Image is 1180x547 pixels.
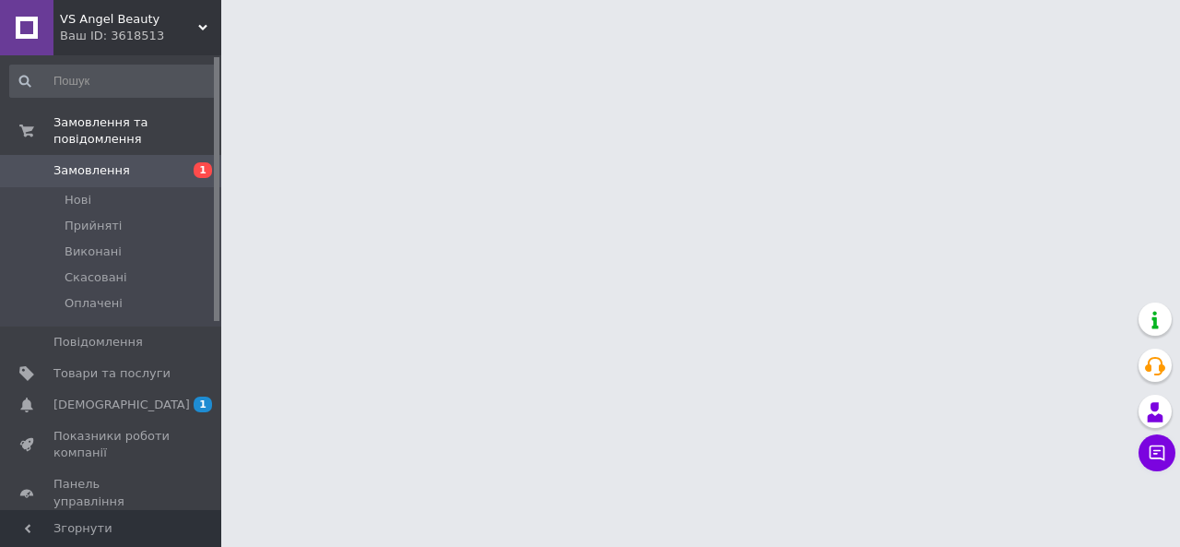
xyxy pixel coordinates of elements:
input: Пошук [9,65,218,98]
span: Показники роботи компанії [53,428,171,461]
span: [DEMOGRAPHIC_DATA] [53,397,190,413]
span: Товари та послуги [53,365,171,382]
span: VS Angel Beauty [60,11,198,28]
span: Нові [65,192,91,208]
span: Прийняті [65,218,122,234]
span: Виконані [65,244,122,260]
span: Оплачені [65,295,123,312]
span: Панель управління [53,476,171,509]
span: Скасовані [65,269,127,286]
button: Чат з покупцем [1139,434,1175,471]
span: Замовлення [53,162,130,179]
span: Замовлення та повідомлення [53,114,221,148]
div: Ваш ID: 3618513 [60,28,221,44]
span: 1 [194,162,212,178]
span: Повідомлення [53,334,143,351]
span: 1 [194,397,212,412]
